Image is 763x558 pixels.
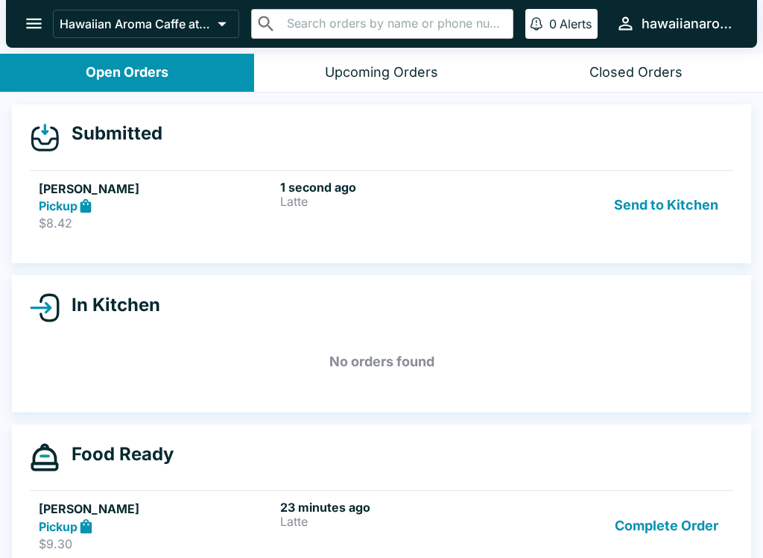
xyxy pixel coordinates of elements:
[549,16,557,31] p: 0
[280,515,516,528] p: Latte
[60,122,162,145] h4: Submitted
[39,198,77,213] strong: Pickup
[15,4,53,43] button: open drawer
[60,16,212,31] p: Hawaiian Aroma Caffe at The [GEOGRAPHIC_DATA]
[608,180,724,231] button: Send to Kitchen
[39,519,77,534] strong: Pickup
[53,10,239,38] button: Hawaiian Aroma Caffe at The [GEOGRAPHIC_DATA]
[325,64,438,81] div: Upcoming Orders
[30,170,733,240] a: [PERSON_NAME]Pickup$8.421 second agoLatteSend to Kitchen
[642,15,733,33] div: hawaiianaromacaffeilikai
[610,7,739,40] button: hawaiianaromacaffeilikai
[589,64,683,81] div: Closed Orders
[280,195,516,208] p: Latte
[30,335,733,389] h5: No orders found
[280,180,516,195] h6: 1 second ago
[39,500,274,518] h5: [PERSON_NAME]
[39,536,274,551] p: $9.30
[60,443,174,465] h4: Food Ready
[39,216,274,231] p: $8.42
[560,16,592,31] p: Alerts
[282,13,507,34] input: Search orders by name or phone number
[280,500,516,515] h6: 23 minutes ago
[86,64,168,81] div: Open Orders
[609,500,724,551] button: Complete Order
[60,294,160,316] h4: In Kitchen
[39,180,274,198] h5: [PERSON_NAME]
